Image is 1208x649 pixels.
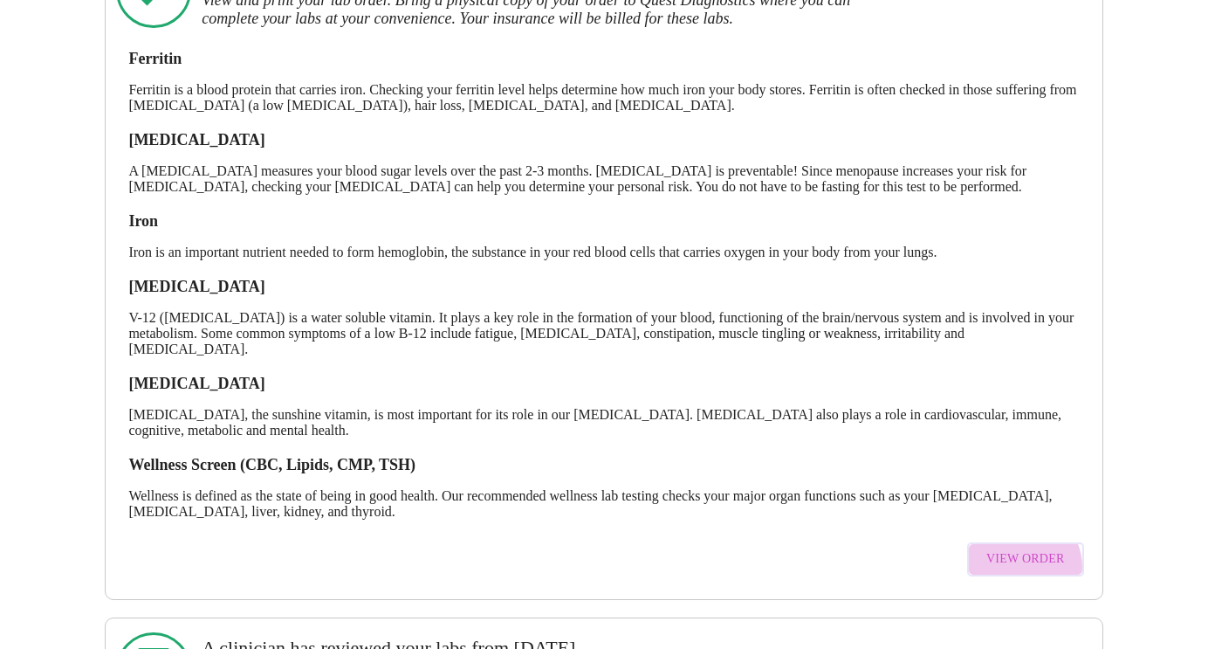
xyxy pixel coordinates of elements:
h3: [MEDICAL_DATA] [128,375,1079,393]
h3: Ferritin [128,50,1079,68]
p: [MEDICAL_DATA], the sunshine vitamin, is most important for its role in our [MEDICAL_DATA]. [MEDI... [128,407,1079,438]
p: Wellness is defined as the state of being in good health. Our recommended wellness lab testing ch... [128,488,1079,520]
a: View Order [963,534,1088,585]
h3: Iron [128,212,1079,231]
p: A [MEDICAL_DATA] measures your blood sugar levels over the past 2-3 months. [MEDICAL_DATA] is pre... [128,163,1079,195]
p: Iron is an important nutrient needed to form hemoglobin, the substance in your red blood cells th... [128,245,1079,260]
p: V-12 ([MEDICAL_DATA]) is a water soluble vitamin. It plays a key role in the formation of your bl... [128,310,1079,357]
p: Ferritin is a blood protein that carries iron. Checking your ferritin level helps determine how m... [128,82,1079,114]
h3: [MEDICAL_DATA] [128,278,1079,296]
h3: [MEDICAL_DATA] [128,131,1079,149]
span: View Order [986,549,1065,570]
h3: Wellness Screen (CBC, Lipids, CMP, TSH) [128,456,1079,474]
button: View Order [967,542,1084,577]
